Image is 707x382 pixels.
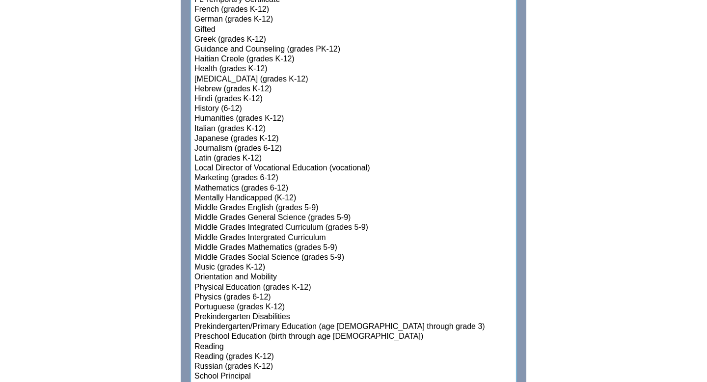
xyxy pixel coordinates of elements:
[193,223,514,233] option: Middle Grades Integrated Curriculum (grades 5-9)
[193,352,514,362] option: Reading (grades K-12)
[193,362,514,372] option: Russian (grades K-12)
[193,233,514,243] option: Middle Grades Intergrated Curriculum
[193,302,514,312] option: Portuguese (grades K-12)
[193,312,514,322] option: Prekindergarten Disabilities
[193,5,514,15] option: French (grades K-12)
[193,193,514,203] option: Mentally Handicapped (K-12)
[193,15,514,25] option: German (grades K-12)
[193,173,514,183] option: Marketing (grades 6-12)
[193,342,514,352] option: Reading
[193,283,514,293] option: Physical Education (grades K-12)
[193,213,514,223] option: Middle Grades General Science (grades 5-9)
[193,184,514,193] option: Mathematics (grades 6-12)
[193,293,514,302] option: Physics (grades 6-12)
[193,322,514,332] option: Prekindergarten/Primary Education (age [DEMOGRAPHIC_DATA] through grade 3)
[193,35,514,45] option: Greek (grades K-12)
[193,124,514,134] option: Italian (grades K-12)
[193,45,514,55] option: Guidance and Counseling (grades PK-12)
[193,332,514,342] option: Preschool Education (birth through age [DEMOGRAPHIC_DATA])
[193,273,514,282] option: Orientation and Mobility
[193,75,514,84] option: [MEDICAL_DATA] (grades K-12)
[193,263,514,273] option: Music (grades K-12)
[193,372,514,382] option: School Principal
[193,164,514,173] option: Local Director of Vocational Education (vocational)
[193,243,514,253] option: Middle Grades Mathematics (grades 5-9)
[193,104,514,114] option: History (6-12)
[193,55,514,64] option: Haitian Creole (grades K-12)
[193,134,514,144] option: Japanese (grades K-12)
[193,154,514,164] option: Latin (grades K-12)
[193,144,514,154] option: Journalism (grades 6-12)
[193,253,514,263] option: Middle Grades Social Science (grades 5-9)
[193,114,514,124] option: Humanities (grades K-12)
[193,64,514,74] option: Health (grades K-12)
[193,25,514,35] option: Gifted
[193,94,514,104] option: Hindi (grades K-12)
[193,203,514,213] option: Middle Grades English (grades 5-9)
[193,84,514,94] option: Hebrew (grades K-12)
